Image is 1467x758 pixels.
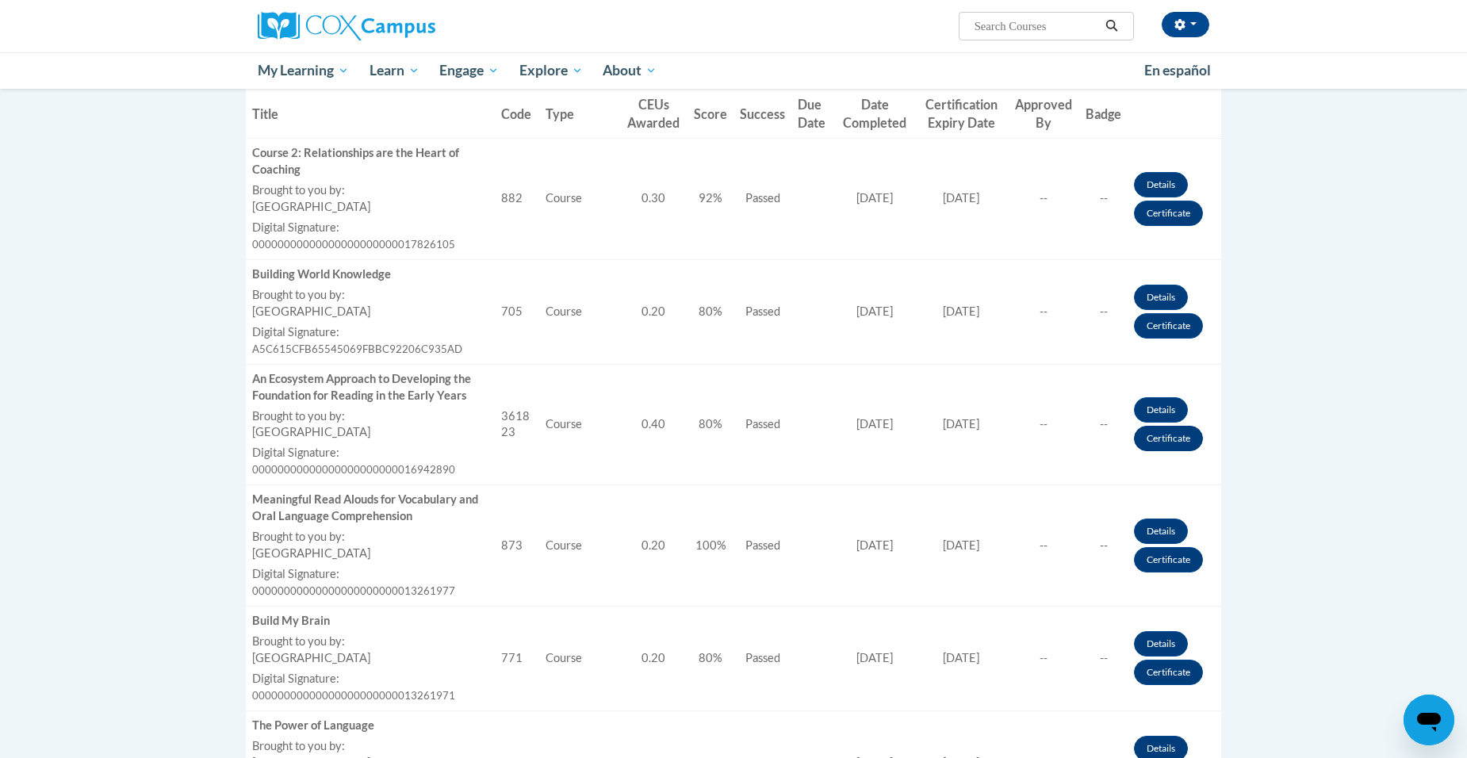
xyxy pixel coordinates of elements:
span: [DATE] [943,538,979,552]
div: Build My Brain [252,613,488,630]
span: [DATE] [943,417,979,431]
span: En español [1144,62,1211,78]
a: Engage [429,52,509,89]
span: [GEOGRAPHIC_DATA] [252,304,370,318]
span: [DATE] [856,304,893,318]
div: An Ecosystem Approach to Developing the Foundation for Reading in the Early Years [252,371,488,404]
label: Digital Signature: [252,220,488,236]
td: Passed [733,364,791,485]
span: 00000000000000000000000013261977 [252,584,455,597]
span: [DATE] [856,651,893,664]
td: Actions [1128,364,1221,485]
div: 0.20 [626,538,682,554]
td: Actions [1128,607,1221,711]
td: Course [539,259,619,364]
div: 0.20 [626,650,682,667]
td: -- [1079,259,1128,364]
td: -- [1008,607,1080,711]
th: Due Date [791,89,835,139]
span: [GEOGRAPHIC_DATA] [252,546,370,560]
div: The Power of Language [252,718,488,734]
td: -- [1008,139,1080,260]
span: 00000000000000000000000017826105 [252,238,455,251]
td: Passed [733,485,791,607]
div: Course 2: Relationships are the Heart of Coaching [252,145,488,178]
div: 0.40 [626,416,682,433]
th: Code [495,89,539,139]
span: [DATE] [943,651,979,664]
span: Explore [519,61,583,80]
span: [DATE] [856,417,893,431]
span: [GEOGRAPHIC_DATA] [252,425,370,438]
label: Brought to you by: [252,408,488,425]
td: 705 [495,259,539,364]
span: [GEOGRAPHIC_DATA] [252,651,370,664]
th: Score [688,89,733,139]
td: 882 [495,139,539,260]
label: Digital Signature: [252,566,488,583]
td: Actions [1128,259,1221,364]
th: Date Completed [835,89,914,139]
img: Cox Campus [258,12,435,40]
label: Brought to you by: [252,287,488,304]
td: Passed [733,139,791,260]
a: Details button [1134,631,1188,657]
span: Learn [370,61,419,80]
a: Certificate [1134,313,1203,339]
span: My Learning [258,61,349,80]
div: 0.30 [626,190,682,207]
td: 873 [495,485,539,607]
a: Details button [1134,285,1188,310]
span: 00000000000000000000000016942890 [252,463,455,476]
div: Meaningful Read Alouds for Vocabulary and Oral Language Comprehension [252,492,488,525]
button: Search [1100,17,1124,36]
th: Certification Expiry Date [915,89,1008,139]
span: [DATE] [856,191,893,205]
span: [GEOGRAPHIC_DATA] [252,200,370,213]
th: Approved By [1008,89,1080,139]
button: Account Settings [1162,12,1209,37]
label: Digital Signature: [252,671,488,687]
a: Learn [359,52,430,89]
span: A5C615CFB65545069FBBC92206C935AD [252,343,462,355]
span: 00000000000000000000000013261971 [252,689,455,702]
a: Details button [1134,397,1188,423]
td: Course [539,607,619,711]
label: Digital Signature: [252,324,488,341]
td: 361823 [495,364,539,485]
td: Passed [733,259,791,364]
td: Course [539,139,619,260]
td: Actions [1128,139,1221,260]
a: Cox Campus [258,12,559,40]
label: Brought to you by: [252,529,488,546]
iframe: Button to launch messaging window [1404,695,1454,745]
td: Course [539,364,619,485]
a: My Learning [247,52,359,89]
td: -- [1008,364,1080,485]
th: Badge [1079,89,1128,139]
td: -- [1008,485,1080,607]
a: Certificate [1134,201,1203,226]
label: Brought to you by: [252,738,488,755]
td: 771 [495,607,539,711]
a: Details button [1134,172,1188,197]
a: Certificate [1134,547,1203,572]
span: Engage [439,61,499,80]
label: Brought to you by: [252,182,488,199]
span: 80% [699,417,722,431]
span: 80% [699,304,722,318]
span: 100% [695,538,726,552]
div: 0.20 [626,304,682,320]
td: Passed [733,607,791,711]
th: Title [246,89,495,139]
label: Digital Signature: [252,445,488,461]
td: -- [1079,364,1128,485]
div: Main menu [234,52,1233,89]
input: Search Courses [973,17,1100,36]
span: [DATE] [943,304,979,318]
span: [DATE] [943,191,979,205]
span: [DATE] [856,538,893,552]
td: Course [539,485,619,607]
th: CEUs Awarded [619,89,688,139]
a: Explore [509,52,593,89]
